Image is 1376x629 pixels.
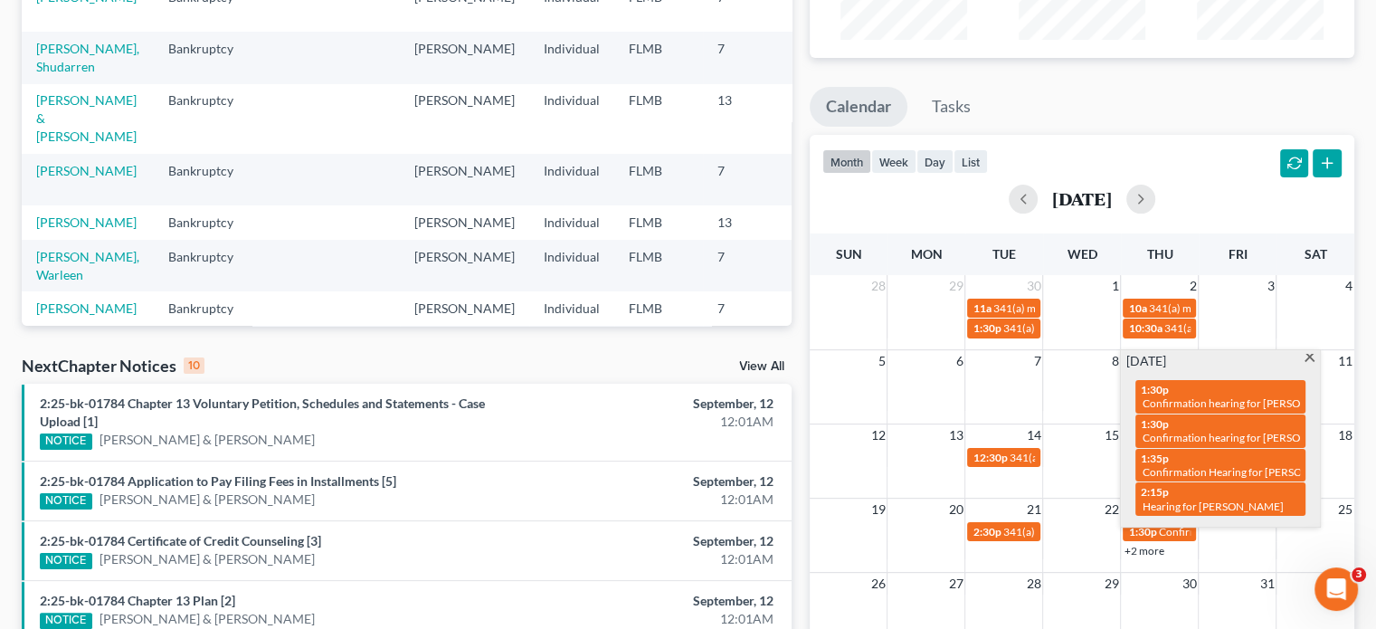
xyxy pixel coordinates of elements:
[1102,424,1120,446] span: 15
[154,32,267,83] td: Bankruptcy
[529,84,614,154] td: Individual
[1257,573,1276,595] span: 31
[529,154,614,205] td: Individual
[1052,189,1112,208] h2: [DATE]
[154,205,267,239] td: Bankruptcy
[154,291,267,325] td: Bankruptcy
[876,350,887,372] span: 5
[36,300,137,316] a: [PERSON_NAME]
[1336,350,1354,372] span: 11
[22,355,204,376] div: NextChapter Notices
[822,149,871,174] button: month
[1102,573,1120,595] span: 29
[1141,417,1169,431] span: 1:30p
[614,291,703,325] td: FLMB
[1352,567,1366,582] span: 3
[100,431,315,449] a: [PERSON_NAME] & [PERSON_NAME]
[1180,573,1198,595] span: 30
[541,472,773,491] div: September, 12
[1141,485,1169,499] span: 2:15p
[541,491,773,509] div: 12:01AM
[184,357,204,374] div: 10
[703,240,793,291] td: 7
[529,240,614,291] td: Individual
[1141,452,1169,465] span: 1:35p
[1024,573,1042,595] span: 28
[1143,465,1350,479] span: Confirmation Hearing for [PERSON_NAME]
[1343,275,1354,297] span: 4
[703,326,793,377] td: 13
[40,434,92,450] div: NOTICE
[614,154,703,205] td: FLMB
[541,413,773,431] div: 12:01AM
[614,240,703,291] td: FLMB
[810,87,907,127] a: Calendar
[529,205,614,239] td: Individual
[541,592,773,610] div: September, 12
[1128,301,1146,315] span: 10a
[1128,525,1156,538] span: 1:30p
[541,550,773,568] div: 12:01AM
[1228,246,1247,262] span: Fri
[1002,525,1177,538] span: 341(a) meeting for [PERSON_NAME]
[703,32,793,83] td: 7
[400,32,529,83] td: [PERSON_NAME]
[703,291,793,325] td: 7
[614,326,703,377] td: FLMB
[1024,275,1042,297] span: 30
[154,84,267,154] td: Bankruptcy
[868,424,887,446] span: 12
[400,84,529,154] td: [PERSON_NAME]
[100,610,315,628] a: [PERSON_NAME] & [PERSON_NAME]
[529,291,614,325] td: Individual
[40,493,92,510] div: NOTICE
[916,149,954,174] button: day
[541,610,773,628] div: 12:01AM
[739,360,784,373] a: View All
[868,275,887,297] span: 28
[100,550,315,568] a: [PERSON_NAME] & [PERSON_NAME]
[1143,431,1348,444] span: Confirmation hearing for [PERSON_NAME]
[40,613,92,629] div: NOTICE
[36,249,139,282] a: [PERSON_NAME], Warleen
[614,32,703,83] td: FLMB
[835,246,861,262] span: Sun
[400,326,529,377] td: [PERSON_NAME]
[1009,451,1183,464] span: 341(a) meeting for [PERSON_NAME]
[40,473,396,489] a: 2:25-bk-01784 Application to Pay Filing Fees in Installments [5]
[992,301,1167,315] span: 341(a) meeting for [PERSON_NAME]
[946,499,964,520] span: 20
[1336,424,1354,446] span: 18
[1187,275,1198,297] span: 2
[703,205,793,239] td: 13
[400,291,529,325] td: [PERSON_NAME]
[400,205,529,239] td: [PERSON_NAME]
[868,499,887,520] span: 19
[916,87,987,127] a: Tasks
[529,326,614,377] td: Individual
[946,424,964,446] span: 13
[40,396,485,429] a: 2:25-bk-01784 Chapter 13 Voluntary Petition, Schedules and Statements - Case Upload [1]
[1314,567,1358,611] iframe: Intercom live chat
[36,41,139,74] a: [PERSON_NAME], Shudarren
[1141,383,1169,396] span: 1:30p
[868,573,887,595] span: 26
[40,553,92,569] div: NOTICE
[946,275,964,297] span: 29
[1126,352,1166,370] span: [DATE]
[703,84,793,154] td: 13
[1002,321,1273,335] span: 341(a) meeting for [PERSON_NAME] & [PERSON_NAME]
[954,149,988,174] button: list
[529,32,614,83] td: Individual
[36,92,137,144] a: [PERSON_NAME] & [PERSON_NAME]
[1024,499,1042,520] span: 21
[1109,275,1120,297] span: 1
[154,240,267,291] td: Bankruptcy
[1109,350,1120,372] span: 8
[614,205,703,239] td: FLMB
[703,154,793,205] td: 7
[1143,500,1284,513] span: Hearing for [PERSON_NAME]
[154,326,267,377] td: Bankruptcy
[1146,246,1172,262] span: Thu
[400,240,529,291] td: [PERSON_NAME]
